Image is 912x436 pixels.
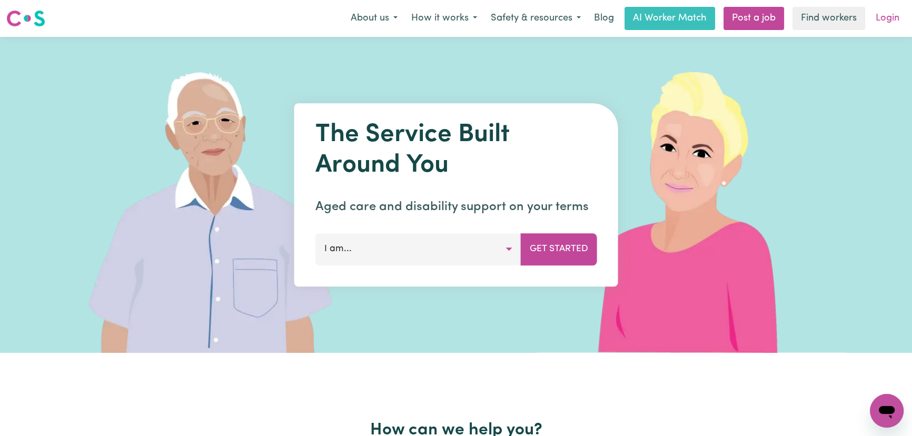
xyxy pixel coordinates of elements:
[6,6,45,31] a: Careseekers logo
[315,120,597,181] h1: The Service Built Around You
[484,7,588,29] button: Safety & resources
[723,7,784,30] a: Post a job
[6,9,45,28] img: Careseekers logo
[870,394,904,428] iframe: Button to launch messaging window
[315,197,597,216] p: Aged care and disability support on your terms
[624,7,715,30] a: AI Worker Match
[588,7,620,30] a: Blog
[521,233,597,265] button: Get Started
[404,7,484,29] button: How it works
[315,233,521,265] button: I am...
[344,7,404,29] button: About us
[869,7,906,30] a: Login
[792,7,865,30] a: Find workers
